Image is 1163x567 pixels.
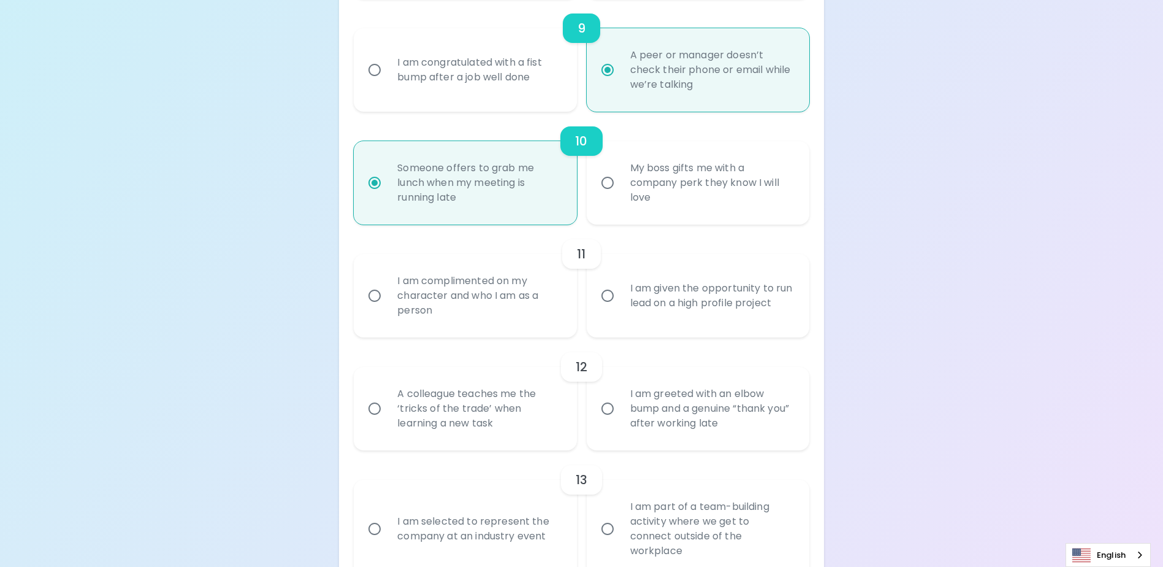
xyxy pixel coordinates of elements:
[577,244,585,264] h6: 11
[576,357,587,377] h6: 12
[576,470,587,490] h6: 13
[1066,543,1151,567] div: Language
[354,225,809,337] div: choice-group-check
[354,112,809,225] div: choice-group-check
[1066,544,1150,566] a: English
[1066,543,1151,567] aside: Language selected: English
[387,499,570,558] div: I am selected to represent the company at an industry event
[387,146,570,220] div: Someone offers to grab me lunch when my meeting is running late
[354,337,809,450] div: choice-group-check
[387,259,570,333] div: I am complimented on my character and who I am as a person
[620,266,803,325] div: I am given the opportunity to run lead on a high profile project
[620,372,803,445] div: I am greeted with an elbow bump and a genuine “thank you” after working late
[575,131,587,151] h6: 10
[387,40,570,99] div: I am congratulated with a fist bump after a job well done
[387,372,570,445] div: A colleague teaches me the ‘tricks of the trade’ when learning a new task
[620,146,803,220] div: My boss gifts me with a company perk they know I will love
[578,18,585,38] h6: 9
[620,33,803,107] div: A peer or manager doesn’t check their phone or email while we’re talking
